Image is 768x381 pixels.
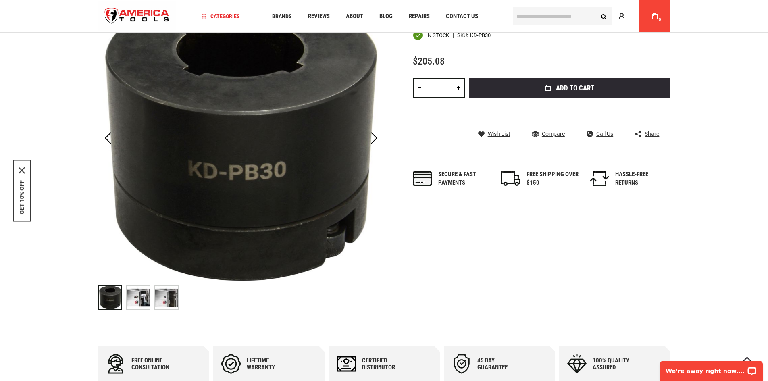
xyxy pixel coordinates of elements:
[201,13,240,19] span: Categories
[470,33,491,38] div: KD-PB30
[596,131,613,137] span: Call Us
[272,13,292,19] span: Brands
[615,170,668,187] div: HASSLE-FREE RETURNS
[127,286,150,309] img: GREENLEE KD-PB30 PUSHBUTTON (OILTIGHT) KNOCKOUT DIE - 30.5MM
[198,11,244,22] a: Categories
[587,130,613,137] a: Call Us
[590,171,609,186] img: returns
[98,281,126,314] div: GREENLEE KD-PB30 PUSHBUTTON (OILTIGHT) KNOCKOUT DIE - 30.5MM
[501,171,520,186] img: shipping
[469,78,670,98] button: Add to Cart
[659,17,661,22] span: 0
[19,167,25,173] button: Close
[413,171,432,186] img: payments
[542,131,565,137] span: Compare
[19,180,25,214] button: GET 10% OFF
[556,85,594,92] span: Add to Cart
[155,286,178,309] img: GREENLEE KD-PB30 PUSHBUTTON (OILTIGHT) KNOCKOUT DIE - 30.5MM
[593,357,641,371] div: 100% quality assured
[442,11,482,22] a: Contact Us
[527,170,579,187] div: FREE SHIPPING OVER $150
[362,357,410,371] div: Certified Distributor
[446,13,478,19] span: Contact Us
[98,1,176,31] img: America Tools
[308,13,330,19] span: Reviews
[154,281,179,314] div: GREENLEE KD-PB30 PUSHBUTTON (OILTIGHT) KNOCKOUT DIE - 30.5MM
[405,11,433,22] a: Repairs
[304,11,333,22] a: Reviews
[457,33,470,38] strong: SKU
[342,11,367,22] a: About
[413,30,449,40] div: Availability
[268,11,296,22] a: Brands
[596,8,612,24] button: Search
[413,56,445,67] span: $205.08
[98,1,176,31] a: store logo
[247,357,295,371] div: Lifetime warranty
[655,356,768,381] iframe: LiveChat chat widget
[477,357,526,371] div: 45 day Guarantee
[379,13,393,19] span: Blog
[488,131,510,137] span: Wish List
[376,11,396,22] a: Blog
[19,167,25,173] svg: close icon
[346,13,363,19] span: About
[426,33,449,38] span: In stock
[468,100,672,124] iframe: Secure express checkout frame
[532,130,565,137] a: Compare
[645,131,659,137] span: Share
[131,357,180,371] div: Free online consultation
[438,170,491,187] div: Secure & fast payments
[126,281,154,314] div: GREENLEE KD-PB30 PUSHBUTTON (OILTIGHT) KNOCKOUT DIE - 30.5MM
[409,13,430,19] span: Repairs
[478,130,510,137] a: Wish List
